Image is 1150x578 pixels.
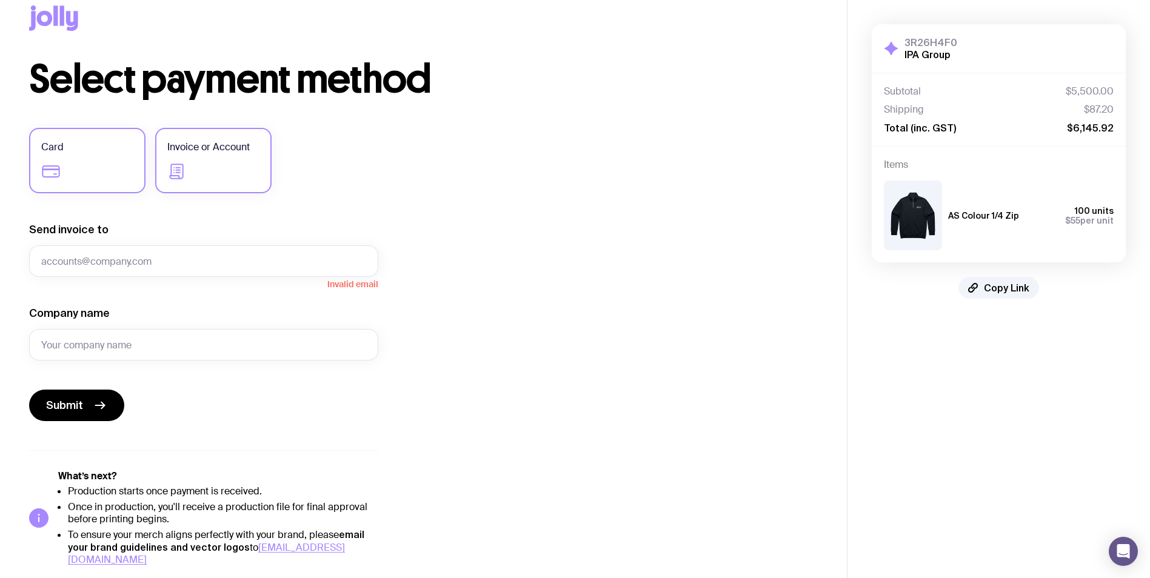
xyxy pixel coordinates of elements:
[904,48,957,61] h2: IPA Group
[1075,206,1114,216] span: 100 units
[1066,85,1114,98] span: $5,500.00
[68,485,378,497] li: Production starts once payment is received.
[29,329,378,360] input: Your company name
[958,277,1039,299] button: Copy Link
[29,60,818,99] h1: Select payment method
[29,222,109,237] label: Send invoice to
[1065,216,1080,225] span: $55
[167,140,250,154] span: Invoice or Account
[29,390,124,421] button: Submit
[884,104,924,116] span: Shipping
[68,501,378,525] li: Once in production, you'll receive a production file for final approval before printing begins.
[29,277,378,289] span: Invalid email
[29,245,378,277] input: accounts@company.com
[884,122,956,134] span: Total (inc. GST)
[41,140,64,154] span: Card
[46,398,83,413] span: Submit
[948,211,1019,221] h3: AS Colour 1/4 Zip
[884,85,921,98] span: Subtotal
[1109,537,1138,566] div: Open Intercom Messenger
[984,282,1029,294] span: Copy Link
[29,306,110,321] label: Company name
[1084,104,1114,116] span: $87.20
[68,528,378,566] li: To ensure your merch aligns perfectly with your brand, please to
[884,159,1114,171] h4: Items
[68,541,345,566] a: [EMAIL_ADDRESS][DOMAIN_NAME]
[58,470,378,482] h5: What’s next?
[904,36,957,48] h3: 3R26H4F0
[1067,122,1114,134] span: $6,145.92
[1065,216,1114,225] span: per unit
